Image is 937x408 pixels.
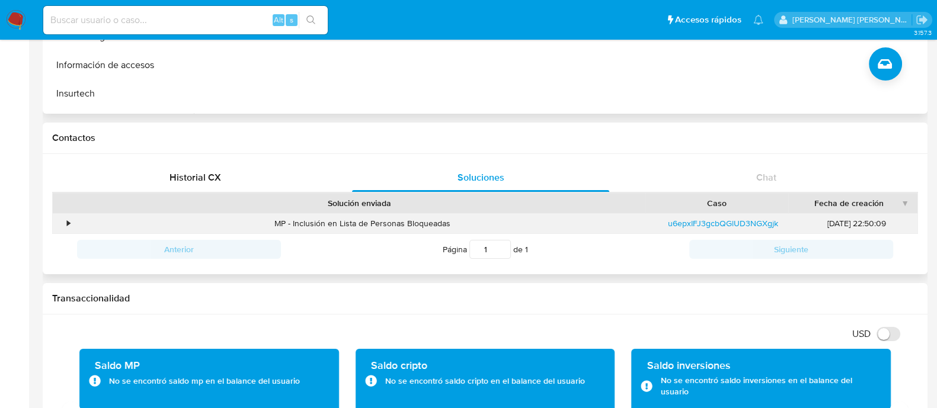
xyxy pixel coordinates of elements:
[753,15,763,25] a: Notificaciones
[46,51,194,79] button: Información de accesos
[170,171,221,184] span: Historial CX
[795,214,917,233] div: [DATE] 22:50:09
[443,240,528,259] span: Página de
[73,214,651,233] div: MP - Inclusión en Lista de Personas Bloqueadas
[82,197,637,209] div: Solución enviada
[290,14,293,25] span: s
[756,171,776,184] span: Chat
[299,12,323,28] button: search-icon
[77,240,281,259] button: Anterior
[52,293,918,304] h1: Transaccionalidad
[274,14,283,25] span: Alt
[525,243,528,255] span: 1
[52,132,918,144] h1: Contactos
[792,14,912,25] p: anamaria.arriagasanchez@mercadolibre.com.mx
[43,12,328,28] input: Buscar usuario o caso...
[913,28,931,37] span: 3.157.3
[458,171,504,184] span: Soluciones
[668,217,778,229] a: u6epxIFJ3gcbQGlUD3NGXgjk
[46,108,194,136] button: Items
[916,14,928,26] a: Salir
[67,218,70,229] div: •
[797,197,901,209] div: Fecha de creación
[46,79,194,108] button: Insurtech
[654,197,780,209] div: Caso
[675,14,741,26] span: Accesos rápidos
[689,240,893,259] button: Siguiente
